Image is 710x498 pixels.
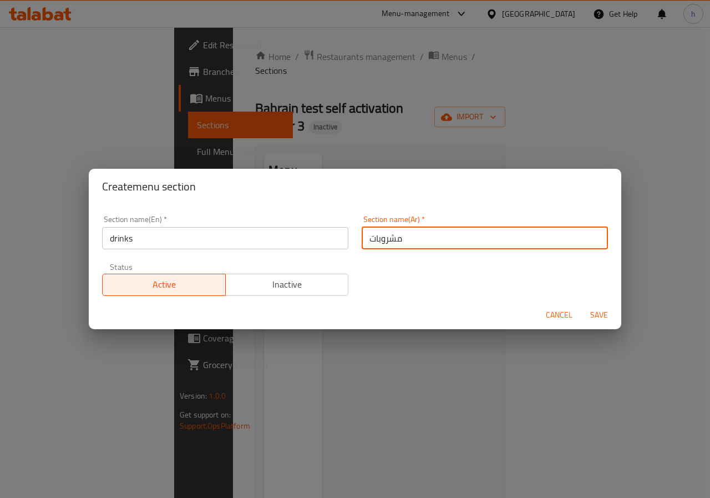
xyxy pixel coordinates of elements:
button: Inactive [225,274,349,296]
input: Please enter section name(ar) [362,227,608,249]
button: Active [102,274,226,296]
span: Inactive [230,276,344,293]
span: Save [586,308,612,322]
input: Please enter section name(en) [102,227,348,249]
span: Cancel [546,308,572,322]
button: Save [581,305,617,325]
span: Active [107,276,221,293]
h2: Create menu section [102,178,608,195]
button: Cancel [541,305,577,325]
